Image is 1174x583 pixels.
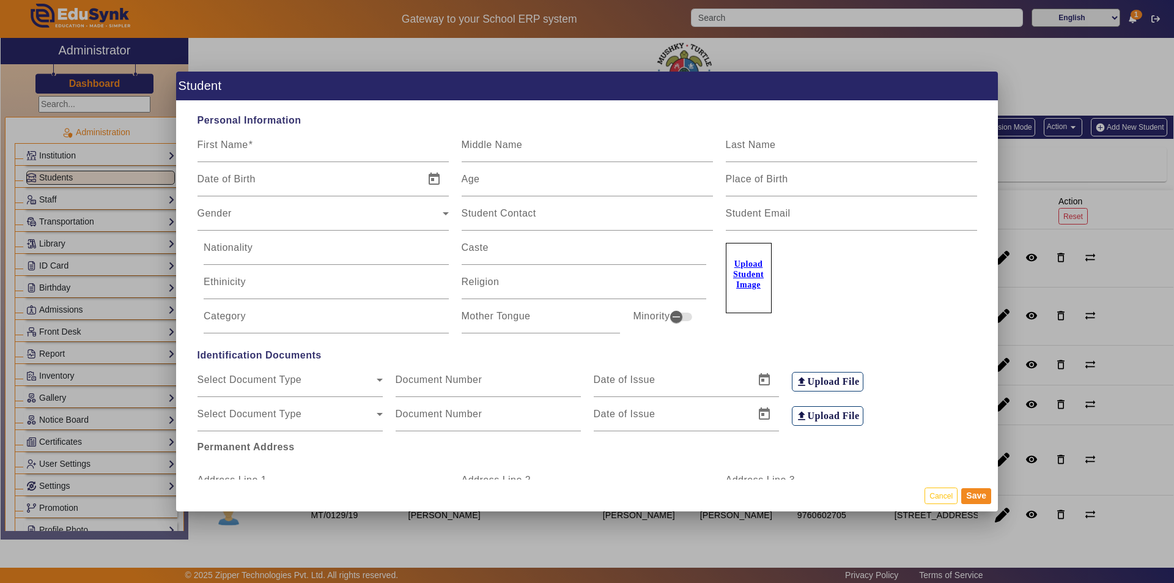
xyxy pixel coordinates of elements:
[462,174,480,184] mat-label: Age
[198,409,302,419] mat-label: Select Document Type
[796,376,808,388] mat-icon: file_upload
[462,475,531,485] mat-label: Address Line 2
[198,374,302,385] mat-label: Select Document Type
[594,409,655,419] mat-label: Date of Issue
[925,488,958,504] button: Cancel
[204,314,449,329] input: Category
[726,139,776,150] mat-label: Last Name
[462,211,713,226] input: Student Contact
[750,365,779,395] button: Open calendar
[462,143,713,157] input: Middle Name
[198,442,295,452] b: Permanent Address
[462,245,707,260] input: Caste
[726,478,977,492] input: Address Line 3
[198,208,232,218] mat-label: Gender
[462,177,713,191] input: Age
[198,412,377,426] span: Select Document Type
[808,410,860,421] h6: Upload File
[198,377,377,392] span: Select Document Type
[198,143,449,157] input: First Name*
[726,211,977,226] input: Student Email
[462,280,707,294] input: Religion
[726,475,796,485] mat-label: Address Line 3
[594,374,655,385] mat-label: Date of Issue
[808,376,860,387] h6: Upload File
[750,399,779,429] button: Open calendar
[733,259,764,289] u: Upload Student Image
[419,165,449,194] button: Open calendar
[726,177,977,191] input: Place of Birth
[198,478,449,492] input: Address Line 1
[462,242,489,253] mat-label: Caste
[191,348,983,363] span: Identification Documents
[396,374,482,385] mat-label: Document Number
[396,377,581,392] input: Document Number
[198,139,248,150] mat-label: First Name
[462,277,500,287] mat-label: Religion
[396,412,581,426] input: Document Number
[176,72,998,100] h1: Student
[198,211,443,226] span: Gender
[198,177,417,191] input: Date of Birth
[594,377,747,392] input: Date of Issue
[462,314,621,329] input: Mother Tongue
[796,410,808,422] mat-icon: file_upload
[198,475,267,485] mat-label: Address Line 1
[204,280,449,294] input: Ethinicity
[633,309,670,324] mat-label: Minority
[204,242,253,253] mat-label: Nationality
[462,139,523,150] mat-label: Middle Name
[396,409,482,419] mat-label: Document Number
[462,478,713,492] input: Address Line 2
[726,143,977,157] input: Last Name
[961,488,991,504] button: Save
[726,208,791,218] mat-label: Student Email
[204,277,246,287] mat-label: Ethinicity
[726,174,788,184] mat-label: Place of Birth
[191,113,983,128] span: Personal Information
[594,412,747,426] input: Date of Issue
[462,311,531,321] mat-label: Mother Tongue
[198,174,256,184] mat-label: Date of Birth
[462,208,536,218] mat-label: Student Contact
[204,311,246,321] mat-label: Category
[204,245,449,260] input: Nationality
